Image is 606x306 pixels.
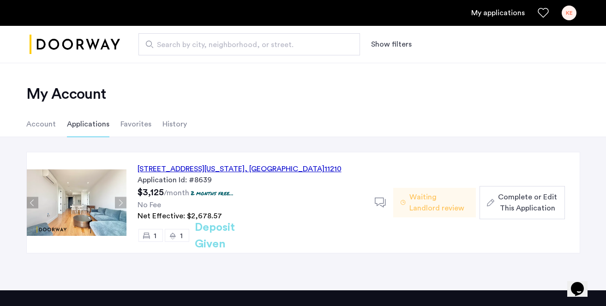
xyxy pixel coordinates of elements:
[26,85,580,103] h2: My Account
[162,111,187,137] li: History
[138,174,364,186] div: Application Id: #8639
[26,111,56,137] li: Account
[195,219,268,252] h2: Deposit Given
[538,7,549,18] a: Favorites
[115,197,126,209] button: Next apartment
[498,192,557,214] span: Complete or Edit This Application
[138,163,342,174] div: [STREET_ADDRESS][US_STATE] 11210
[138,188,164,197] span: $3,125
[191,189,234,197] p: 2 months free...
[120,111,151,137] li: Favorites
[30,27,120,62] a: Cazamio logo
[30,27,120,62] img: logo
[138,33,360,55] input: Apartment Search
[371,39,412,50] button: Show or hide filters
[138,212,222,220] span: Net Effective: $2,678.57
[154,232,156,240] span: 1
[157,39,334,50] span: Search by city, neighborhood, or street.
[409,192,468,214] span: Waiting Landlord review
[471,7,525,18] a: My application
[27,197,38,209] button: Previous apartment
[138,201,161,209] span: No Fee
[180,232,183,240] span: 1
[245,165,324,173] span: , [GEOGRAPHIC_DATA]
[480,186,564,219] button: button
[67,111,109,137] li: Applications
[164,189,189,197] sub: /month
[567,269,597,297] iframe: chat widget
[27,169,126,236] img: Apartment photo
[562,6,576,20] div: KE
